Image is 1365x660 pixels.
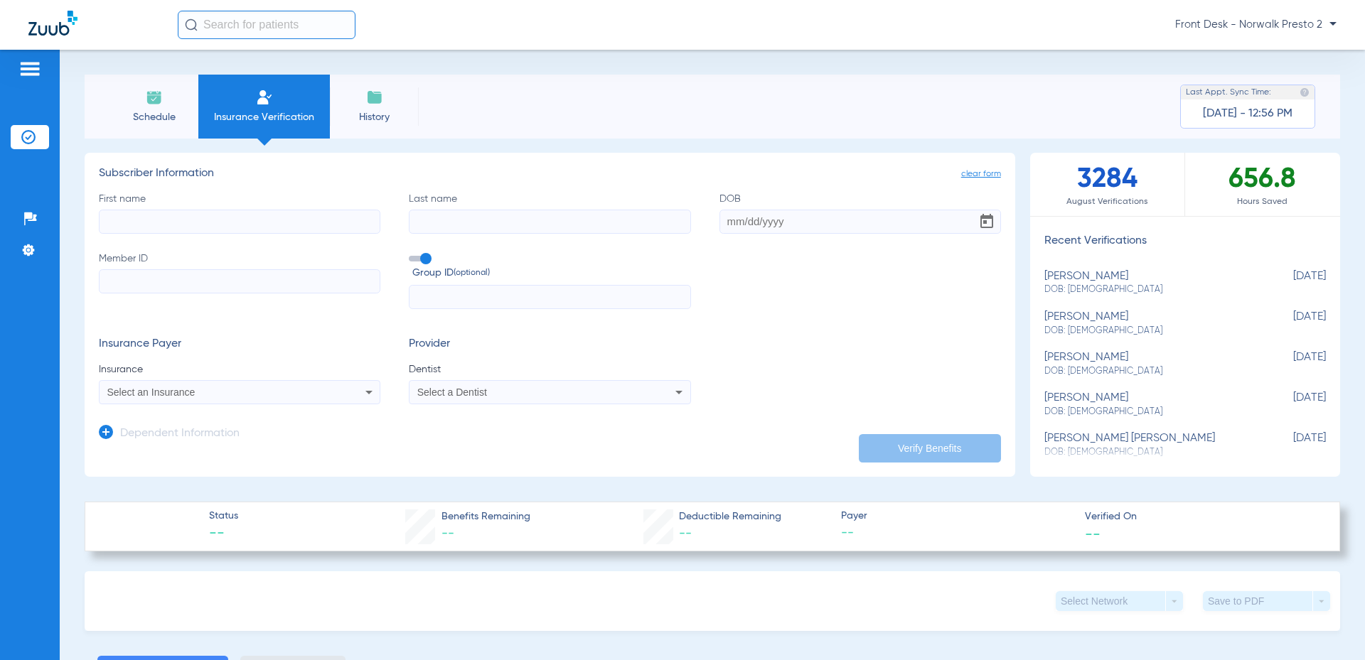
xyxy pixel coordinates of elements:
img: Manual Insurance Verification [256,89,273,106]
span: Deductible Remaining [679,509,781,524]
span: Insurance [99,362,380,377]
span: Front Desk - Norwalk Presto 2 [1175,18,1337,32]
span: August Verifications [1030,195,1184,209]
input: DOBOpen calendar [719,210,1001,234]
span: Last Appt. Sync Time: [1186,85,1271,99]
input: First name [99,210,380,234]
span: [DATE] [1255,391,1326,418]
iframe: Chat Widget [1294,592,1365,660]
span: Verified On [1085,509,1317,524]
span: clear form [961,167,1001,181]
span: [DATE] [1255,351,1326,377]
span: Select an Insurance [107,386,196,398]
span: -- [441,527,454,540]
div: [PERSON_NAME] [1044,391,1255,418]
span: [DATE] [1255,270,1326,296]
span: Group ID [412,266,690,281]
h3: Insurance Payer [99,337,380,352]
span: -- [841,524,1073,542]
span: [DATE] - 12:56 PM [1203,107,1292,121]
div: [PERSON_NAME] [1044,351,1255,377]
span: [DATE] [1255,310,1326,337]
img: last sync help info [1300,87,1310,97]
img: hamburger-icon [18,60,41,77]
span: DOB: [DEMOGRAPHIC_DATA] [1044,325,1255,337]
span: DOB: [DEMOGRAPHIC_DATA] [1044,283,1255,296]
span: Dentist [409,362,690,377]
span: -- [209,524,238,544]
h3: Subscriber Information [99,167,1001,181]
h3: Provider [409,337,690,352]
span: Schedule [120,110,188,124]
input: Member ID [99,269,380,293]
h3: Dependent Information [120,427,240,441]
small: (optional) [454,266,490,281]
div: [PERSON_NAME] [1044,270,1255,296]
div: 656.8 [1185,153,1340,216]
span: Benefits Remaining [441,509,530,524]
span: DOB: [DEMOGRAPHIC_DATA] [1044,365,1255,378]
span: Payer [841,509,1073,524]
div: 3284 [1030,153,1185,216]
span: Hours Saved [1185,195,1340,209]
img: Zuub Logo [28,11,77,36]
h3: Recent Verifications [1030,234,1340,249]
img: Search Icon [185,18,198,31]
label: Last name [409,192,690,234]
span: -- [679,527,692,540]
label: DOB [719,192,1001,234]
span: -- [1085,526,1101,541]
span: Status [209,509,238,524]
img: Schedule [146,89,163,106]
label: Member ID [99,251,380,310]
div: [PERSON_NAME] [PERSON_NAME] [1044,432,1255,458]
button: Verify Benefits [859,434,1001,462]
div: [PERSON_NAME] [1044,310,1255,337]
span: DOB: [DEMOGRAPHIC_DATA] [1044,406,1255,418]
input: Search for patients [178,11,355,39]
span: History [341,110,408,124]
span: [DATE] [1255,432,1326,458]
span: Select a Dentist [417,386,487,398]
img: History [366,89,383,106]
button: Open calendar [973,207,1001,236]
span: Insurance Verification [209,110,319,124]
label: First name [99,192,380,234]
input: Last name [409,210,690,234]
